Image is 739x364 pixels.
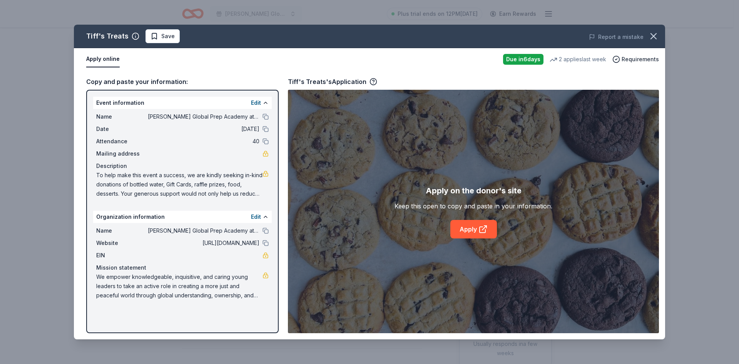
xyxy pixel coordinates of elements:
div: Event information [93,97,272,109]
div: Copy and paste your information: [86,77,279,87]
div: Tiff's Treats's Application [288,77,377,87]
div: Organization information [93,211,272,223]
span: Name [96,112,148,121]
span: [DATE] [148,124,259,134]
button: Edit [251,212,261,221]
button: Save [145,29,180,43]
div: Tiff's Treats [86,30,129,42]
span: [PERSON_NAME] Global Prep Academy at [PERSON_NAME] [148,112,259,121]
span: EIN [96,251,148,260]
div: Due in 6 days [503,54,543,65]
span: Attendance [96,137,148,146]
span: Requirements [622,55,659,64]
span: Date [96,124,148,134]
div: Apply on the donor's site [426,185,522,197]
span: 40 [148,137,259,146]
span: [URL][DOMAIN_NAME] [148,238,259,248]
button: Apply online [86,51,120,67]
span: Mailing address [96,149,148,158]
a: Apply [450,220,497,238]
span: We empower knowledgeable, inquisitive, and caring young leaders to take an active role in creatin... [96,272,262,300]
div: Description [96,161,269,171]
button: Report a mistake [589,32,644,42]
span: Name [96,226,148,235]
button: Edit [251,98,261,107]
span: [PERSON_NAME] Global Prep Academy at [PERSON_NAME] [148,226,259,235]
span: Website [96,238,148,248]
div: Keep this open to copy and paste in your information. [395,201,552,211]
div: 2 applies last week [550,55,606,64]
div: Mission statement [96,263,269,272]
span: To help make this event a success, we are kindly seeking in-kind donations of bottled water, Gift... [96,171,262,198]
span: Save [161,32,175,41]
button: Requirements [612,55,659,64]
